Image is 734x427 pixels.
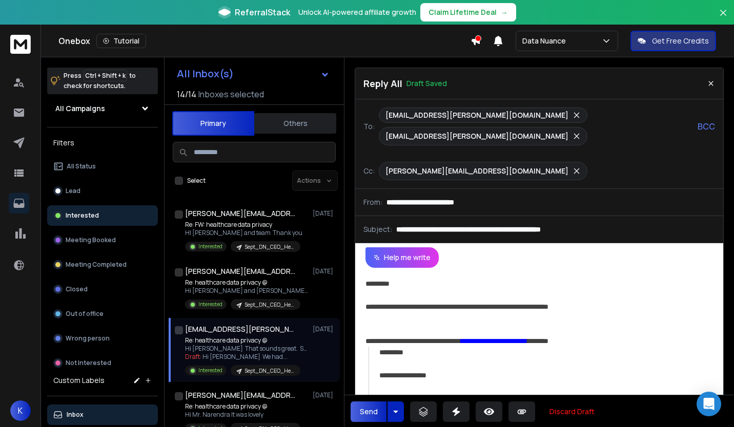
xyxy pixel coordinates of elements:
[66,187,80,195] p: Lead
[187,177,206,185] label: Select
[185,229,302,237] p: HI [PERSON_NAME] and team Thank you
[58,34,471,48] div: Onebox
[67,162,96,170] p: All Status
[47,404,158,425] button: Inbox
[235,6,290,18] span: ReferralStack
[177,88,196,100] span: 14 / 14
[177,69,234,79] h1: All Inbox(s)
[185,402,300,411] p: Re: healthcare data privacy @
[385,166,568,176] p: [PERSON_NAME][EMAIL_ADDRESS][DOMAIN_NAME]
[198,367,222,374] p: Interested
[365,247,439,268] button: Help me write
[47,353,158,373] button: Not Interested
[55,103,105,114] h1: All Campaigns
[522,36,570,46] p: Data Nuance
[198,301,222,308] p: Interested
[185,266,298,276] h1: [PERSON_NAME][EMAIL_ADDRESS][DOMAIN_NAME] +1
[185,345,308,353] p: Hi [PERSON_NAME] That sounds great. Scheduled a
[313,209,336,218] p: [DATE]
[185,279,308,287] p: Re: healthcare data privacy @
[185,390,298,400] h1: [PERSON_NAME][EMAIL_ADDRESS][DOMAIN_NAME]
[66,310,104,318] p: Out of office
[10,400,31,421] button: K
[406,78,447,89] p: Draft Saved
[66,236,116,244] p: Meeting Booked
[185,352,201,361] span: Draft:
[630,31,716,51] button: Get Free Credits
[66,285,88,293] p: Closed
[363,224,392,234] p: Subject:
[202,352,288,361] span: Hi [PERSON_NAME] We had ...
[64,71,136,91] p: Press to check for shortcuts.
[66,334,110,343] p: Wrong person
[47,156,158,177] button: All Status
[198,243,222,250] p: Interested
[385,131,568,141] p: [EMAIL_ADDRESS][PERSON_NAME][DOMAIN_NAME]
[185,221,302,229] p: Re: FW: healthcare data privacy
[172,111,254,136] button: Primary
[363,121,375,132] p: To:
[298,7,416,17] p: Unlock AI-powered affiliate growth
[185,287,308,295] p: Hi [PERSON_NAME] and [PERSON_NAME] Happy to
[245,243,294,251] p: Sept_DN_CEO_Healthcare
[420,3,516,22] button: Claim Lifetime Deal→
[47,136,158,150] h3: Filters
[698,120,715,133] p: BCC
[541,401,603,422] button: Discard Draft
[53,375,105,386] h3: Custom Labels
[47,98,158,119] button: All Campaigns
[169,63,338,84] button: All Inbox(s)
[351,401,386,422] button: Send
[84,70,127,81] span: Ctrl + Shift + k
[185,208,298,219] h1: [PERSON_NAME][EMAIL_ADDRESS][DOMAIN_NAME] +1
[185,336,308,345] p: Re: healthcare data privacy @
[245,367,294,375] p: Sept_DN_CEO_Healthcare
[313,267,336,275] p: [DATE]
[47,254,158,275] button: Meeting Completed
[47,205,158,226] button: Interested
[313,391,336,399] p: [DATE]
[47,230,158,250] button: Meeting Booked
[313,325,336,333] p: [DATE]
[66,359,111,367] p: Not Interested
[363,197,382,207] p: From:
[363,166,375,176] p: Cc:
[47,279,158,300] button: Closed
[501,7,508,17] span: →
[185,411,300,419] p: Hi Mr. Narendra It was lovely
[363,76,402,91] p: Reply All
[697,392,721,416] div: Open Intercom Messenger
[198,88,264,100] h3: Inboxes selected
[66,211,99,220] p: Interested
[66,261,127,269] p: Meeting Completed
[254,112,336,135] button: Others
[245,301,294,309] p: Sept_DN_CEO_Healthcare
[717,6,730,31] button: Close banner
[385,110,568,120] p: [EMAIL_ADDRESS][PERSON_NAME][DOMAIN_NAME]
[652,36,709,46] p: Get Free Credits
[47,181,158,201] button: Lead
[96,34,146,48] button: Tutorial
[185,324,298,334] h1: [EMAIL_ADDRESS][PERSON_NAME][DOMAIN_NAME]
[67,411,84,419] p: Inbox
[47,304,158,324] button: Out of office
[47,328,158,349] button: Wrong person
